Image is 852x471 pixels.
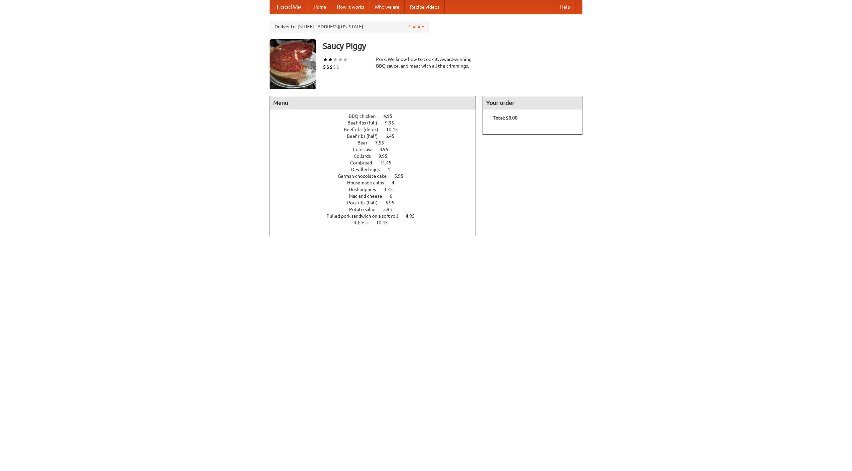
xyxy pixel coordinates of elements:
a: How it works [331,0,369,14]
span: 5.95 [394,173,410,179]
span: Mac and cheese [349,193,389,199]
span: Collards [354,153,377,159]
span: 7.55 [375,140,391,145]
span: BBQ chicken [349,114,382,119]
span: 4.95 [383,114,399,119]
h3: Saucy Piggy [323,39,582,53]
b: Total: $0.00 [493,115,518,120]
a: Hushpuppies 3.25 [349,187,405,192]
h4: Your order [483,96,582,110]
span: 6 [390,193,399,199]
span: 9.95 [378,153,394,159]
a: Beef ribs (delux) 10.45 [344,127,410,132]
h4: Menu [270,96,476,110]
a: Collards 9.95 [354,153,400,159]
a: Beef ribs (half) 6.45 [347,133,407,139]
span: 10.45 [386,127,404,132]
span: 4 [392,180,401,185]
li: ★ [333,56,338,63]
span: 3.95 [383,207,399,212]
span: Beef ribs (delux) [344,127,385,132]
a: BBQ chicken 4.95 [349,114,405,119]
li: ★ [323,56,328,63]
li: $ [336,63,339,71]
span: 10.45 [376,220,394,225]
a: Beef ribs (full) 9.95 [347,120,406,125]
span: Beef ribs (half) [347,133,384,139]
span: Beer [357,140,374,145]
a: Change [408,23,424,30]
span: Pork ribs (half) [347,200,384,205]
span: Potato salad [349,207,382,212]
li: ★ [338,56,343,63]
li: $ [329,63,333,71]
span: 4 [387,167,397,172]
span: German chocolate cake [338,173,393,179]
a: Home [308,0,331,14]
span: Cornbread [350,160,379,165]
div: Deliver to: [STREET_ADDRESS][US_STATE] [270,21,429,33]
span: Coleslaw [353,147,378,152]
a: Riblets 10.45 [353,220,400,225]
a: Potato salad 3.95 [349,207,404,212]
span: 3.25 [384,187,399,192]
a: Beer 7.55 [357,140,396,145]
span: 9.95 [385,120,401,125]
img: angular.jpg [270,39,316,89]
span: Beef ribs (full) [347,120,384,125]
span: 6.95 [385,200,401,205]
li: $ [323,63,326,71]
a: Coleslaw 8.95 [353,147,401,152]
a: Mac and cheese 6 [349,193,405,199]
a: Recipe videos [405,0,445,14]
a: Pulled pork sandwich on a soft roll 4.95 [326,213,427,219]
a: Help [555,0,575,14]
li: $ [333,63,336,71]
div: Pork. We know how to cook it. Award-winning BBQ sauce, and meat with all the trimmings. [376,56,476,69]
a: Cornbread 11.45 [350,160,404,165]
span: Housemade chips [347,180,391,185]
a: FoodMe [270,0,308,14]
li: ★ [328,56,333,63]
span: 6.45 [385,133,401,139]
span: Hushpuppies [349,187,383,192]
a: Who we are [369,0,405,14]
a: Devilled eggs 4 [351,167,402,172]
li: $ [326,63,329,71]
span: 8.95 [379,147,395,152]
span: Riblets [353,220,375,225]
a: German chocolate cake 5.95 [338,173,416,179]
span: 4.95 [406,213,421,219]
li: ★ [343,56,348,63]
span: Pulled pork sandwich on a soft roll [326,213,405,219]
span: 11.45 [380,160,398,165]
a: Housemade chips 4 [347,180,407,185]
span: Devilled eggs [351,167,386,172]
a: Pork ribs (half) 6.95 [347,200,407,205]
